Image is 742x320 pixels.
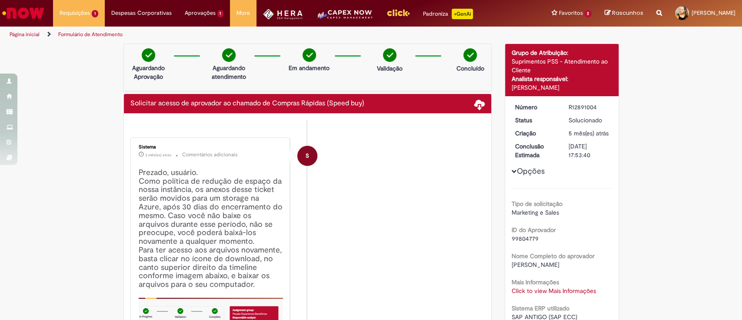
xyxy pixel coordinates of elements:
span: 2 [584,10,592,17]
b: Sistema ERP utilizado [512,304,569,312]
span: 1 [217,10,224,17]
img: check-circle-green.png [383,48,396,62]
a: Click to view Mais Informações [512,287,596,295]
img: check-circle-green.png [463,48,477,62]
div: System [297,146,317,166]
dt: Número [509,103,562,111]
div: Grupo de Atribuição: [512,48,612,57]
div: Solucionado [569,116,609,125]
p: Concluído [456,64,484,73]
span: Rascunhos [612,9,643,17]
div: [PERSON_NAME] [512,83,612,92]
dt: Criação [509,129,562,138]
img: ServiceNow [1,4,46,22]
span: S [306,145,309,166]
b: ID do Aprovador [512,226,556,234]
span: Despesas Corporativas [111,9,172,17]
img: check-circle-green.png [303,48,316,62]
h2: Solicitar acesso de aprovador ao chamado de Compras Rápidas (Speed buy) Histórico de tíquete [130,100,364,108]
img: CapexLogo5.png [316,9,373,26]
span: 1 [92,10,98,17]
span: [PERSON_NAME] [512,261,559,269]
span: Aprovações [185,9,216,17]
p: Aguardando Aprovação [127,64,170,81]
span: Requisições [60,9,90,17]
div: Padroniza [423,9,473,19]
span: 3 mês(es) atrás [145,152,171,158]
a: Página inicial [10,31,40,38]
span: 99804779 [512,235,539,243]
a: Formulário de Atendimento [58,31,123,38]
ul: Trilhas de página [7,27,488,43]
time: 04/04/2025 15:25:51 [569,129,609,137]
p: +GenAi [452,9,473,19]
img: check-circle-green.png [222,48,236,62]
span: [PERSON_NAME] [692,9,735,17]
div: [DATE] 17:53:40 [569,142,609,159]
div: R12891004 [569,103,609,111]
b: Tipo de solicitação [512,200,562,208]
span: Marketing e Sales [512,209,559,216]
b: Mais Informações [512,278,559,286]
span: Favoritos [559,9,582,17]
p: Em andamento [289,64,329,72]
p: Aguardando atendimento [208,64,250,81]
span: 5 mês(es) atrás [569,129,609,137]
dt: Conclusão Estimada [509,142,562,159]
div: Analista responsável: [512,74,612,83]
img: click_logo_yellow_360x200.png [386,6,410,19]
span: Baixar anexos [474,99,485,109]
time: 24/05/2025 01:41:49 [145,152,171,158]
a: Rascunhos [605,9,643,17]
div: Sistema [139,145,283,150]
span: More [236,9,250,17]
small: Comentários adicionais [182,151,238,158]
p: Validação [377,64,403,73]
img: check-circle-green.png [142,48,155,62]
b: Nome Completo do aprovador [512,252,595,260]
dt: Status [509,116,562,125]
div: Suprimentos PSS - Atendimento ao Cliente [512,57,612,74]
img: HeraLogo.png [263,9,303,20]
